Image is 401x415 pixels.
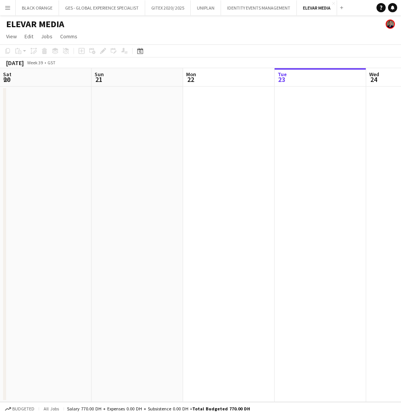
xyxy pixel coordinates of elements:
[3,31,20,41] a: View
[221,0,297,15] button: IDENTITY EVENTS MANAGEMENT
[21,31,36,41] a: Edit
[25,33,33,40] span: Edit
[192,406,250,412] span: Total Budgeted 770.00 DH
[186,71,196,78] span: Mon
[6,18,64,30] h1: ELEVAR MEDIA
[6,59,24,67] div: [DATE]
[297,0,337,15] button: ELEVAR MEDIA
[47,60,56,65] div: GST
[278,71,287,78] span: Tue
[185,75,196,84] span: 22
[386,20,395,29] app-user-avatar: Yuliia Antokhina
[60,33,77,40] span: Comms
[369,71,379,78] span: Wed
[6,33,17,40] span: View
[57,31,80,41] a: Comms
[59,0,145,15] button: GES - GLOBAL EXPERIENCE SPECIALIST
[41,33,52,40] span: Jobs
[145,0,191,15] button: GITEX 2020/ 2025
[95,71,104,78] span: Sun
[25,60,44,65] span: Week 39
[368,75,379,84] span: 24
[3,71,11,78] span: Sat
[2,75,11,84] span: 20
[42,406,61,412] span: All jobs
[16,0,59,15] button: BLACK ORANGE
[191,0,221,15] button: UNIPLAN
[4,405,36,413] button: Budgeted
[12,406,34,412] span: Budgeted
[277,75,287,84] span: 23
[93,75,104,84] span: 21
[38,31,56,41] a: Jobs
[67,406,250,412] div: Salary 770.00 DH + Expenses 0.00 DH + Subsistence 0.00 DH =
